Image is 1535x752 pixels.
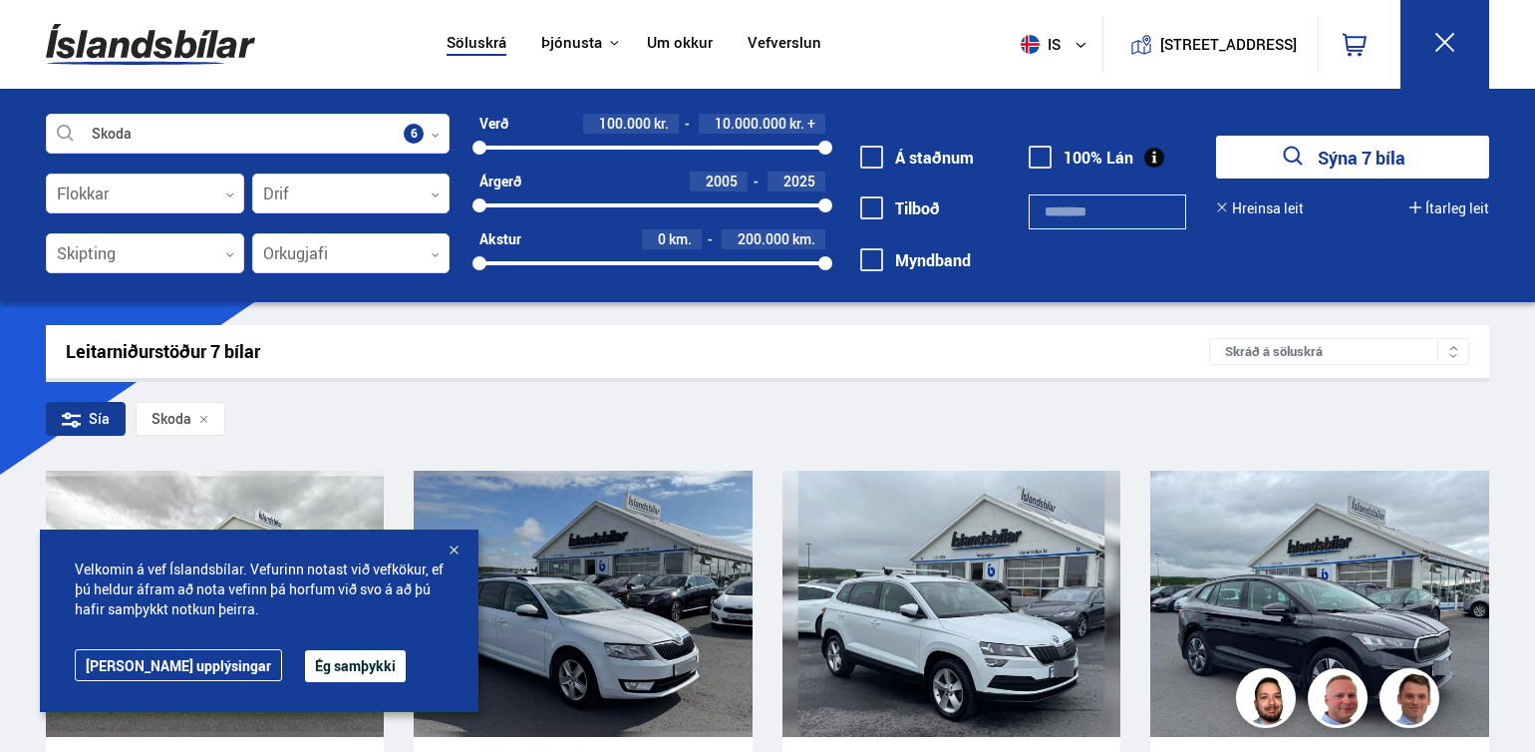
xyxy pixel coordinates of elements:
a: Vefverslun [748,34,821,55]
span: km. [792,231,815,247]
div: Skráð á söluskrá [1209,338,1469,365]
button: Þjónusta [541,34,602,53]
label: 100% Lán [1029,149,1133,167]
span: kr. [654,116,669,132]
a: Um okkur [647,34,713,55]
span: 10.000.000 [715,114,786,133]
img: FbJEzSuNWCJXmdc-.webp [1382,671,1442,731]
span: km. [669,231,692,247]
a: [PERSON_NAME] upplýsingar [75,649,282,681]
span: Skoda [152,411,191,427]
div: Verð [479,116,508,132]
div: Akstur [479,231,521,247]
div: Árgerð [479,174,521,189]
span: kr. [789,116,804,132]
label: Tilboð [860,199,940,217]
button: Ítarleg leit [1409,200,1489,216]
label: Myndband [860,251,971,269]
span: 2005 [706,172,738,190]
span: 0 [658,229,666,248]
img: nhp88E3Fdnt1Opn2.png [1239,671,1299,731]
img: svg+xml;base64,PHN2ZyB4bWxucz0iaHR0cDovL3d3dy53My5vcmcvMjAwMC9zdmciIHdpZHRoPSI1MTIiIGhlaWdodD0iNT... [1021,35,1040,54]
button: [STREET_ADDRESS] [1167,36,1289,53]
img: siFngHWaQ9KaOqBr.png [1311,671,1371,731]
div: Leitarniðurstöður 7 bílar [66,341,1209,362]
button: Ég samþykki [305,650,406,682]
span: 200.000 [738,229,789,248]
span: Velkomin á vef Íslandsbílar. Vefurinn notast við vefkökur, ef þú heldur áfram að nota vefinn þá h... [75,560,444,619]
a: [STREET_ADDRESS] [1114,16,1308,73]
span: 100.000 [599,114,651,133]
div: Sía [46,402,126,436]
a: Söluskrá [447,34,506,55]
button: Sýna 7 bíla [1216,136,1489,179]
img: G0Ugv5HjCgRt.svg [46,12,255,77]
span: is [1013,35,1063,54]
span: + [807,116,815,132]
label: Á staðnum [860,149,974,167]
span: 2025 [783,172,815,190]
button: is [1013,15,1102,74]
button: Hreinsa leit [1216,200,1304,216]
